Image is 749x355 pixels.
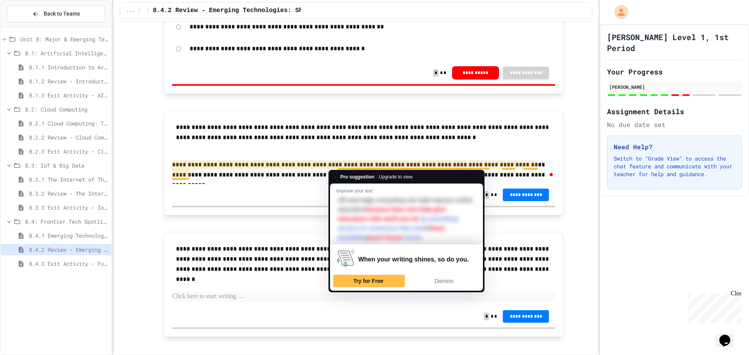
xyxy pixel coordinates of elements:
[29,175,108,184] span: 8.3.1 The Internet of Things and Big Data: Our Connected Digital World
[25,161,108,170] span: 8.3: IoT & Big Data
[7,5,105,22] button: Back to Teams
[609,83,740,90] div: [PERSON_NAME]
[29,147,108,155] span: 8.2.3 Exit Activity - Cloud Service Detective
[29,189,108,198] span: 8.3.2 Review - The Internet of Things and Big Data
[44,10,80,18] span: Back to Teams
[29,119,108,127] span: 8.2.1 Cloud Computing: Transforming the Digital World
[29,245,108,254] span: 8.4.2 Review - Emerging Technologies: Shaping Our Digital Future
[20,35,108,43] span: Unit 8: Major & Emerging Technologies
[614,155,735,178] p: Switch to "Grade View" to access the chat feature and communicate with your teacher for help and ...
[29,91,108,99] span: 8.1.3 Exit Activity - AI Detective
[25,49,108,57] span: 8.1: Artificial Intelligence Basics
[607,106,742,117] h2: Assignment Details
[606,3,630,21] div: My Account
[25,105,108,113] span: 8.2: Cloud Computing
[29,203,108,212] span: 8.3.3 Exit Activity - IoT Data Detective Challenge
[607,120,742,129] div: No due date set
[614,142,735,152] h3: Need Help?
[29,133,108,141] span: 8.2.2 Review - Cloud Computing
[607,32,742,53] h1: [PERSON_NAME] Level 1, 1st Period
[684,290,741,323] iframe: chat widget
[126,7,135,14] span: ...
[153,6,393,15] span: 8.4.2 Review - Emerging Technologies: Shaping Our Digital Future
[29,231,108,240] span: 8.4.1 Emerging Technologies: Shaping Our Digital Future
[716,324,741,347] iframe: chat widget
[172,160,555,180] div: To enrich screen reader interactions, please activate Accessibility in Grammarly extension settings
[3,3,54,49] div: Chat with us now!Close
[147,7,150,14] span: /
[29,77,108,85] span: 8.1.2 Review - Introduction to Artificial Intelligence
[29,63,108,71] span: 8.1.1 Introduction to Artificial Intelligence
[138,7,140,14] span: /
[25,217,108,226] span: 8.4: Frontier Tech Spotlight
[29,260,108,268] span: 8.4.3 Exit Activity - Future Tech Challenge
[607,66,742,77] h2: Your Progress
